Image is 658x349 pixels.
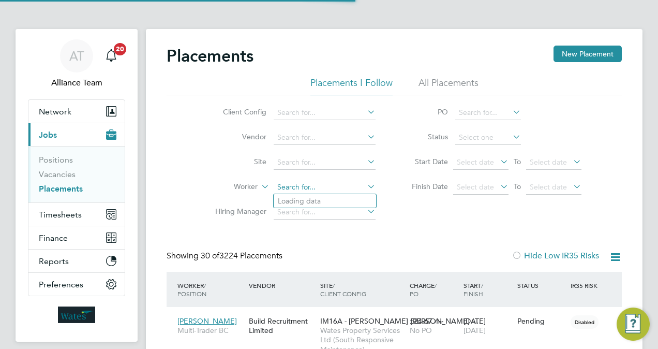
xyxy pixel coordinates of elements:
[617,308,650,341] button: Engage Resource Center
[457,157,494,167] span: Select date
[39,210,82,220] span: Timesheets
[410,326,432,335] span: No PO
[69,49,84,63] span: AT
[274,130,376,145] input: Search for...
[568,276,604,295] div: IR35 Risk
[28,307,125,323] a: Go to home page
[28,39,125,89] a: ATAlliance Team
[246,276,318,295] div: Vendor
[28,273,125,296] button: Preferences
[463,281,483,298] span: / Finish
[207,207,266,216] label: Hiring Manager
[39,256,69,266] span: Reports
[207,157,266,166] label: Site
[207,107,266,117] label: Client Config
[167,251,285,261] div: Showing
[39,233,68,243] span: Finance
[39,155,73,165] a: Positions
[461,311,515,340] div: [DATE]
[201,251,219,261] span: 30 of
[318,276,407,303] div: Site
[28,203,125,226] button: Timesheets
[517,316,566,326] div: Pending
[401,157,448,166] label: Start Date
[461,276,515,303] div: Start
[39,184,83,194] a: Placements
[39,280,83,289] span: Preferences
[207,132,266,141] label: Vendor
[571,315,599,329] span: Disabled
[515,276,569,295] div: Status
[175,311,622,319] a: [PERSON_NAME]Multi-Trader BCBuild Recruitment LimitedIM16A - [PERSON_NAME] [PERSON_NAME] -…Wates ...
[39,130,57,140] span: Jobs
[175,276,246,303] div: Worker
[511,155,524,168] span: To
[530,157,567,167] span: Select date
[554,46,622,62] button: New Placement
[198,182,258,192] label: Worker
[167,46,253,66] h2: Placements
[435,317,443,325] span: / hr
[274,155,376,170] input: Search for...
[39,107,71,117] span: Network
[512,251,599,261] label: Hide Low IR35 Risks
[28,226,125,249] button: Finance
[28,77,125,89] span: Alliance Team
[274,194,376,208] li: Loading data
[246,311,318,340] div: Build Recruitment Limited
[320,316,481,326] span: IM16A - [PERSON_NAME] [PERSON_NAME] -…
[310,77,393,95] li: Placements I Follow
[401,132,448,141] label: Status
[463,326,486,335] span: [DATE]
[201,251,282,261] span: 3224 Placements
[58,307,95,323] img: wates-logo-retina.png
[410,281,437,298] span: / PO
[274,205,376,220] input: Search for...
[410,316,432,326] span: £24.67
[418,77,478,95] li: All Placements
[101,39,122,72] a: 20
[530,182,567,192] span: Select date
[320,281,366,298] span: / Client Config
[457,182,494,192] span: Select date
[114,43,126,55] span: 20
[39,169,76,179] a: Vacancies
[28,123,125,146] button: Jobs
[177,281,206,298] span: / Position
[455,106,521,120] input: Search for...
[177,326,244,335] span: Multi-Trader BC
[407,276,461,303] div: Charge
[511,180,524,193] span: To
[28,100,125,123] button: Network
[274,180,376,195] input: Search for...
[401,107,448,117] label: PO
[401,182,448,191] label: Finish Date
[455,130,521,145] input: Select one
[28,250,125,272] button: Reports
[28,146,125,202] div: Jobs
[16,29,138,342] nav: Main navigation
[274,106,376,120] input: Search for...
[177,316,237,326] span: [PERSON_NAME]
